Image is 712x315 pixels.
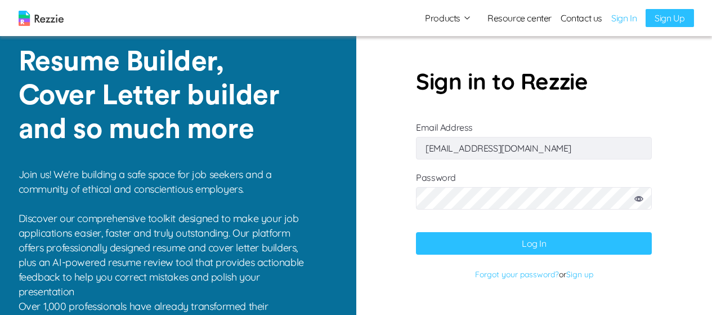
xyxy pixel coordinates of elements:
[416,172,652,221] label: Password
[646,9,693,27] a: Sign Up
[416,187,652,210] input: Password
[19,167,312,299] p: Join us! We're building a safe space for job seekers and a community of ethical and conscientious...
[611,11,637,25] a: Sign In
[425,11,472,25] button: Products
[561,11,602,25] a: Contact us
[19,11,64,26] img: logo
[19,45,299,147] p: Resume Builder, Cover Letter builder and so much more
[475,269,559,279] a: Forgot your password?
[416,232,652,255] button: Log In
[416,137,652,159] input: Email Address
[416,266,652,283] p: or
[487,11,552,25] a: Resource center
[416,64,652,98] p: Sign in to Rezzie
[416,122,652,154] label: Email Address
[566,269,593,279] a: Sign up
